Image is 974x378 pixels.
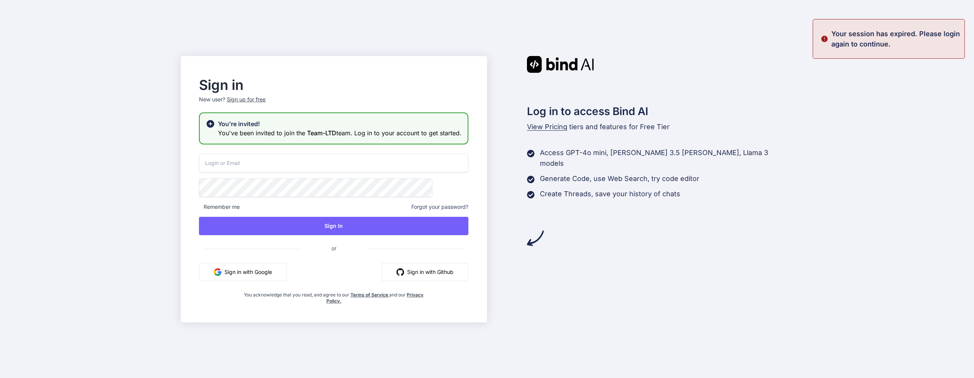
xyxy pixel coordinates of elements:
p: Create Threads, save your history of chats [540,189,680,199]
img: alert [821,29,828,49]
h2: Sign in [199,79,468,91]
p: Your session has expired. Please login again to continue. [831,29,960,49]
p: tiers and features for Free Tier [527,122,794,132]
input: Login or Email [199,154,468,172]
p: New user? [199,96,468,112]
img: github [396,268,404,276]
button: Sign in with Google [199,263,287,281]
span: Forgot your password? [411,203,468,211]
a: Privacy Policy. [326,292,424,304]
span: Remember me [199,203,240,211]
span: View Pricing [527,123,567,131]
img: google [214,268,221,276]
button: Sign in with Github [382,263,468,281]
a: Terms of Service [350,292,389,298]
h2: You're invited! [218,119,462,128]
div: You acknowledge that you read, and agree to our and our [244,287,423,304]
h3: You've been invited to join the team. Log in to your account to get started. [218,128,462,138]
p: Access GPT-4o mini, [PERSON_NAME] 3.5 [PERSON_NAME], Llama 3 models [540,147,794,169]
img: arrow [527,230,544,247]
p: Generate Code, use Web Search, try code editor [540,173,699,184]
button: Sign In [199,217,468,235]
img: Bind AI logo [527,56,594,73]
h2: Log in to access Bind AI [527,103,794,119]
span: Team-LTD [307,129,336,137]
span: or [301,239,367,258]
div: Sign up for free [227,96,266,103]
